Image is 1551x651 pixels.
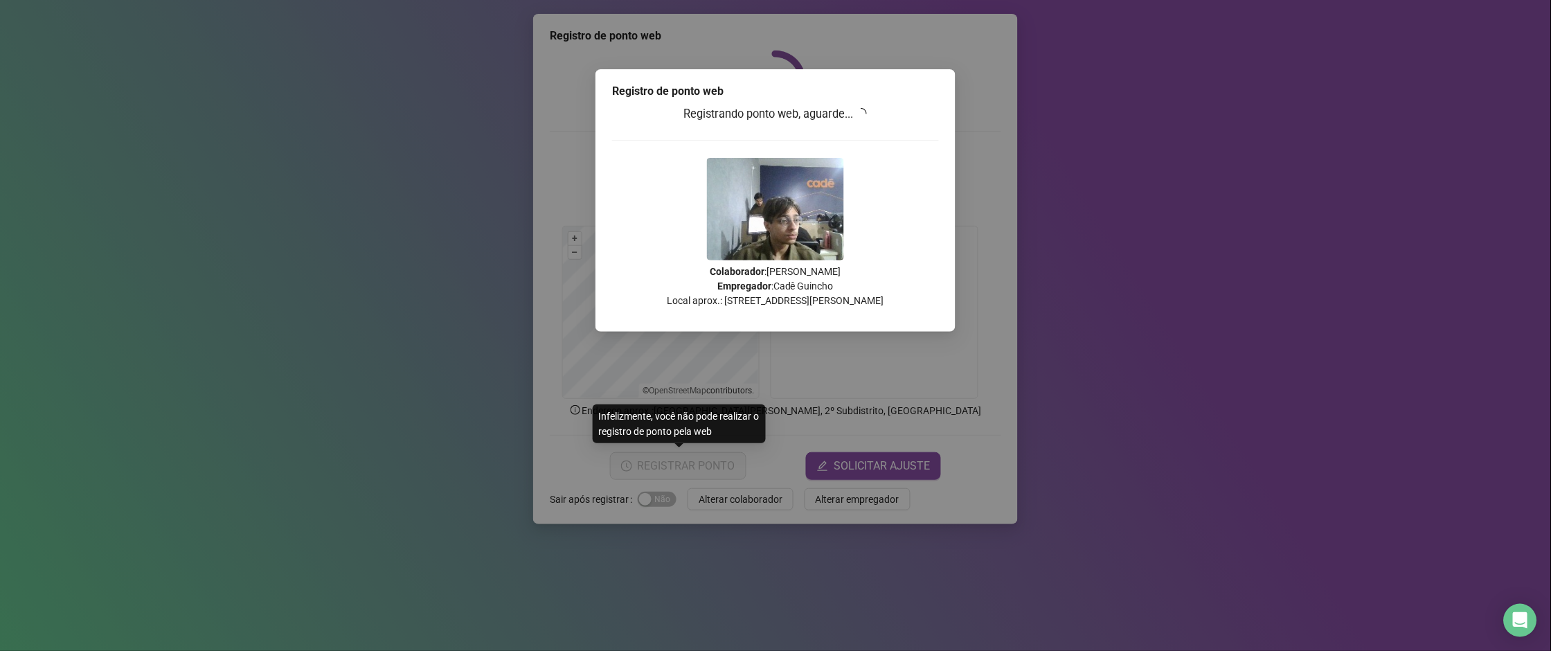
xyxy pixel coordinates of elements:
[612,83,939,100] div: Registro de ponto web
[612,265,939,308] p: : [PERSON_NAME] : Cadê Guincho Local aprox.: [STREET_ADDRESS][PERSON_NAME]
[593,404,766,443] div: Infelizmente, você não pode realizar o registro de ponto pela web
[710,266,765,277] strong: Colaborador
[717,280,771,292] strong: Empregador
[856,108,867,119] span: loading
[612,105,939,123] h3: Registrando ponto web, aguarde...
[707,158,844,260] img: 2Q==
[1504,604,1537,637] div: Open Intercom Messenger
